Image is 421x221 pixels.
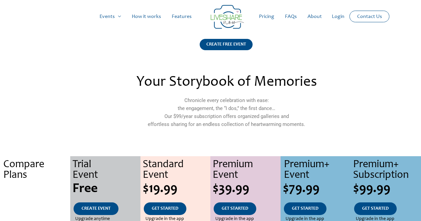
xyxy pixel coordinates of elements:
span: . [33,182,37,196]
nav: Site Navigation [12,6,409,27]
a: GET STARTED [354,202,397,215]
div: Free [73,182,140,196]
a: CREATE EVENT [74,202,118,215]
div: Premium+ Subscription [353,160,421,181]
a: Login [326,6,350,27]
div: Trial Event [73,160,140,181]
div: Premium Event [213,160,281,181]
span: GET STARTED [362,206,389,211]
div: $79.99 [283,182,351,196]
a: . [26,202,44,215]
span: . [34,206,36,211]
div: $39.99 [213,182,281,196]
span: GET STARTED [222,206,248,211]
a: Features [166,6,197,27]
a: GET STARTED [214,202,256,215]
span: GET STARTED [292,206,318,211]
a: CREATE FREE EVENT [200,39,253,58]
a: How it works [126,6,166,27]
h2: Your Storybook of Memories [82,75,370,90]
span: GET STARTED [152,206,178,211]
a: Pricing [254,6,280,27]
a: FAQs [280,6,302,27]
a: About [302,6,327,27]
span: CREATE EVENT [82,206,110,211]
a: GET STARTED [284,202,326,215]
a: GET STARTED [144,202,186,215]
div: Standard Event [143,160,211,181]
div: Compare Plans [3,160,70,181]
div: Premium+ Event [284,160,351,181]
p: Chronicle every celebration with ease: the engagement, the “I dos,” the first dance… Our $99/year... [82,96,370,128]
div: $99.99 [353,182,421,196]
a: Events [94,6,126,27]
div: CREATE FREE EVENT [200,39,253,50]
div: $19.99 [143,182,211,196]
img: Group 14 | Live Photo Slideshow for Events | Create Free Events Album for Any Occasion [211,5,244,29]
a: Contact Us [352,11,387,22]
